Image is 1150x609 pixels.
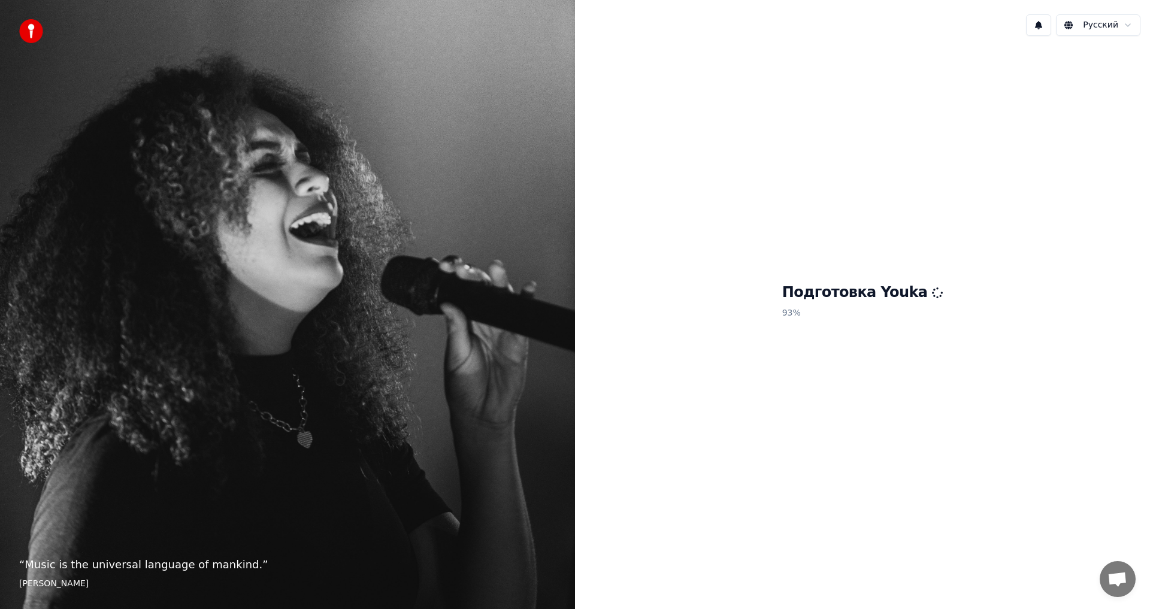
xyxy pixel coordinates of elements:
h1: Подготовка Youka [782,283,943,302]
footer: [PERSON_NAME] [19,578,556,590]
img: youka [19,19,43,43]
p: 93 % [782,302,943,324]
p: “ Music is the universal language of mankind. ” [19,556,556,573]
a: Открытый чат [1100,561,1136,597]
